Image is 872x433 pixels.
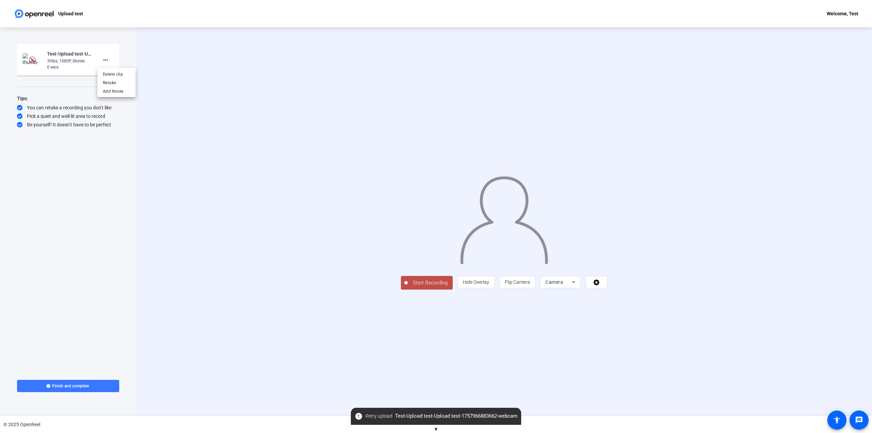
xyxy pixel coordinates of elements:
span: ▼ [434,426,439,432]
span: Retake [103,79,130,87]
mat-icon: error [355,412,363,420]
span: Retry upload [365,413,392,420]
span: Add Notes [103,87,130,95]
span: Delete clip [103,70,130,78]
span: Test-Upload test-Upload test-1757966883662-webcam [351,410,521,422]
